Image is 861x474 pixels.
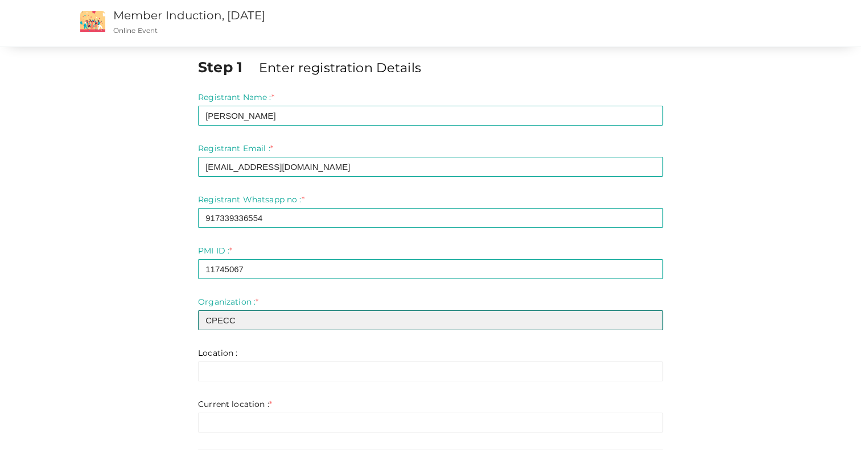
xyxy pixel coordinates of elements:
label: Current location : [198,398,272,410]
label: Registrant Name : [198,92,274,103]
label: Location : [198,347,237,359]
input: Enter registrant phone no here. [198,208,663,228]
label: PMI ID : [198,245,232,256]
label: Registrant Email : [198,143,273,154]
label: Enter registration Details [259,59,421,77]
label: Registrant Whatsapp no : [198,194,304,205]
input: Enter registrant email here. [198,157,663,177]
label: Step 1 [198,57,257,77]
img: event2.png [80,11,105,32]
input: Enter registrant name here. [198,106,663,126]
label: Organization : [198,296,258,307]
a: Member Induction, [DATE] [113,9,265,22]
p: Online Event [113,26,544,35]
